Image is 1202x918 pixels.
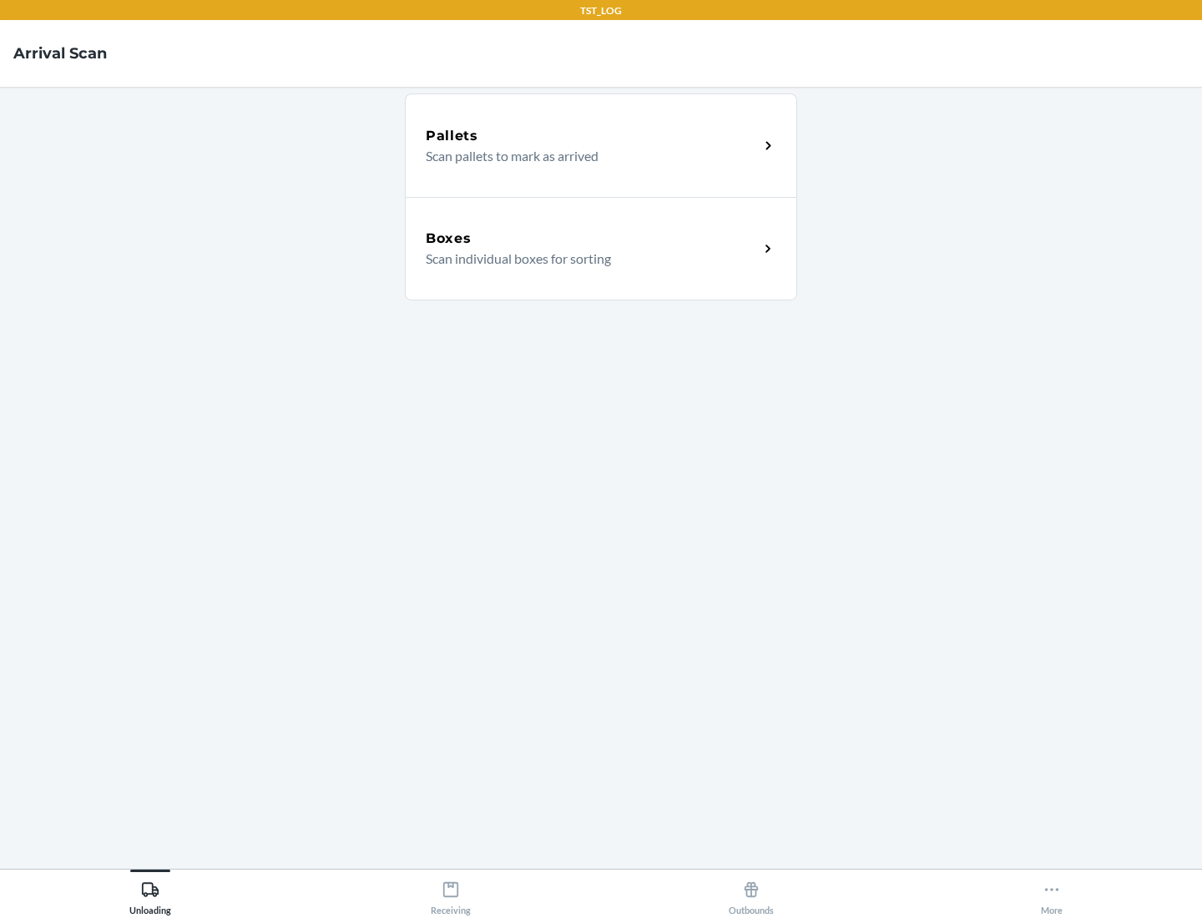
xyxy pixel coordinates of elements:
p: Scan individual boxes for sorting [426,249,745,269]
h5: Boxes [426,229,472,249]
a: PalletsScan pallets to mark as arrived [405,93,797,197]
button: Receiving [300,870,601,915]
div: Receiving [431,874,471,915]
p: Scan pallets to mark as arrived [426,146,745,166]
button: Outbounds [601,870,901,915]
h5: Pallets [426,126,478,146]
div: More [1041,874,1063,915]
h4: Arrival Scan [13,43,107,64]
a: BoxesScan individual boxes for sorting [405,197,797,300]
div: Unloading [129,874,171,915]
div: Outbounds [729,874,774,915]
button: More [901,870,1202,915]
p: TST_LOG [580,3,622,18]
